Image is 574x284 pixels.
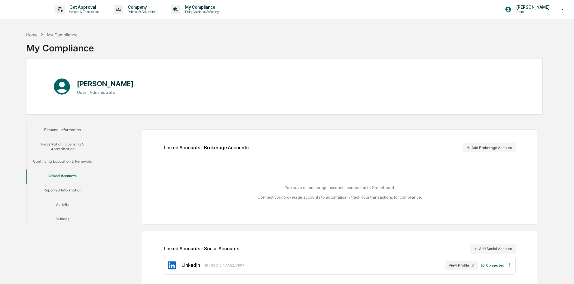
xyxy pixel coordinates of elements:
[26,198,99,213] button: Activity
[26,32,38,37] div: Home
[26,138,99,155] button: Registration, Licensing & Accreditation
[180,5,223,10] p: My Compliance
[26,38,94,53] div: My Compliance
[26,124,99,138] button: Personal Information
[123,10,159,14] p: Policies & Documents
[65,5,102,10] p: Get Approval
[164,244,516,254] div: Linked Accounts - Social Accounts
[77,90,134,95] h3: User | Administrator
[77,79,134,88] h1: [PERSON_NAME]
[481,263,504,267] div: Connected
[511,5,553,10] p: [PERSON_NAME]
[26,213,99,227] button: Settings
[164,185,516,200] div: You have no brokerage accounts connected to Greenboard. Connect your brokerage accounts to automa...
[205,263,245,267] div: [PERSON_NAME], CFP®
[26,184,99,198] button: Reported Information
[123,5,159,10] p: Company
[26,155,99,169] button: Continuing Education & Renewals
[26,169,99,184] button: Linked Accounts
[445,261,478,270] button: View Profile
[14,6,43,12] img: logo
[463,143,516,152] button: Add Brokerage Account
[167,261,177,270] img: LinkedIn Icon
[180,10,223,14] p: Data, Deadlines & Settings
[555,264,571,280] iframe: Open customer support
[182,262,200,268] div: LinkedIn
[164,145,249,151] div: Linked Accounts - Brokerage Accounts
[470,244,516,254] button: Add Social Account
[65,10,102,14] p: Content & Transactions
[26,124,99,227] div: secondary tabs example
[511,10,553,14] p: Users
[47,32,78,37] div: My Compliance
